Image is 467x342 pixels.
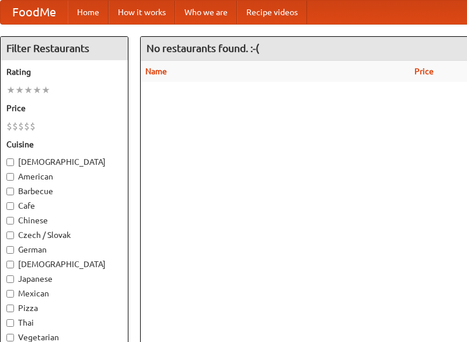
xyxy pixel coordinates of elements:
li: $ [6,120,12,133]
input: German [6,246,14,254]
input: Cafe [6,202,14,210]
label: Pizza [6,302,122,314]
input: American [6,173,14,181]
input: Barbecue [6,188,14,195]
li: ★ [41,84,50,96]
li: ★ [33,84,41,96]
label: [DEMOGRAPHIC_DATA] [6,156,122,168]
li: ★ [24,84,33,96]
label: Thai [6,317,122,329]
label: American [6,171,122,182]
label: German [6,244,122,255]
a: Price [414,67,434,76]
li: $ [24,120,30,133]
li: $ [30,120,36,133]
input: [DEMOGRAPHIC_DATA] [6,158,14,166]
input: [DEMOGRAPHIC_DATA] [6,261,14,268]
label: Chinese [6,215,122,226]
a: Who we are [175,1,237,24]
li: $ [12,120,18,133]
h5: Price [6,102,122,114]
label: Czech / Slovak [6,229,122,241]
input: Chinese [6,217,14,224]
input: Czech / Slovak [6,232,14,239]
input: Thai [6,319,14,327]
label: Japanese [6,273,122,285]
ng-pluralize: No restaurants found. :-( [147,43,259,54]
a: Name [145,67,167,76]
input: Pizza [6,305,14,312]
li: ★ [6,84,15,96]
h5: Rating [6,66,122,78]
label: Barbecue [6,185,122,197]
h4: Filter Restaurants [1,37,128,60]
a: Recipe videos [237,1,307,24]
li: $ [18,120,24,133]
li: ★ [15,84,24,96]
input: Mexican [6,290,14,298]
label: Cafe [6,200,122,212]
label: Mexican [6,288,122,299]
a: Home [68,1,109,24]
label: [DEMOGRAPHIC_DATA] [6,258,122,270]
input: Vegetarian [6,334,14,341]
h5: Cuisine [6,139,122,150]
input: Japanese [6,275,14,283]
a: How it works [109,1,175,24]
a: FoodMe [1,1,68,24]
